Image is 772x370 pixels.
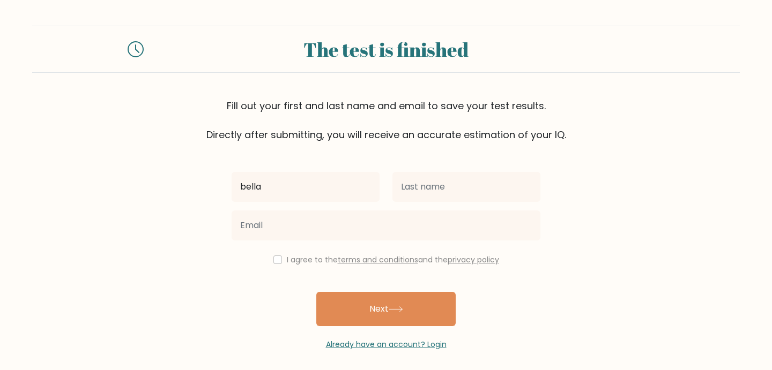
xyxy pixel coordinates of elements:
input: Email [232,210,540,240]
a: Already have an account? Login [326,339,447,350]
button: Next [316,292,456,326]
a: privacy policy [448,254,499,265]
a: terms and conditions [338,254,418,265]
label: I agree to the and the [287,254,499,265]
input: Last name [392,172,540,202]
div: Fill out your first and last name and email to save your test results. Directly after submitting,... [32,99,740,142]
input: First name [232,172,380,202]
div: The test is finished [157,35,615,64]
